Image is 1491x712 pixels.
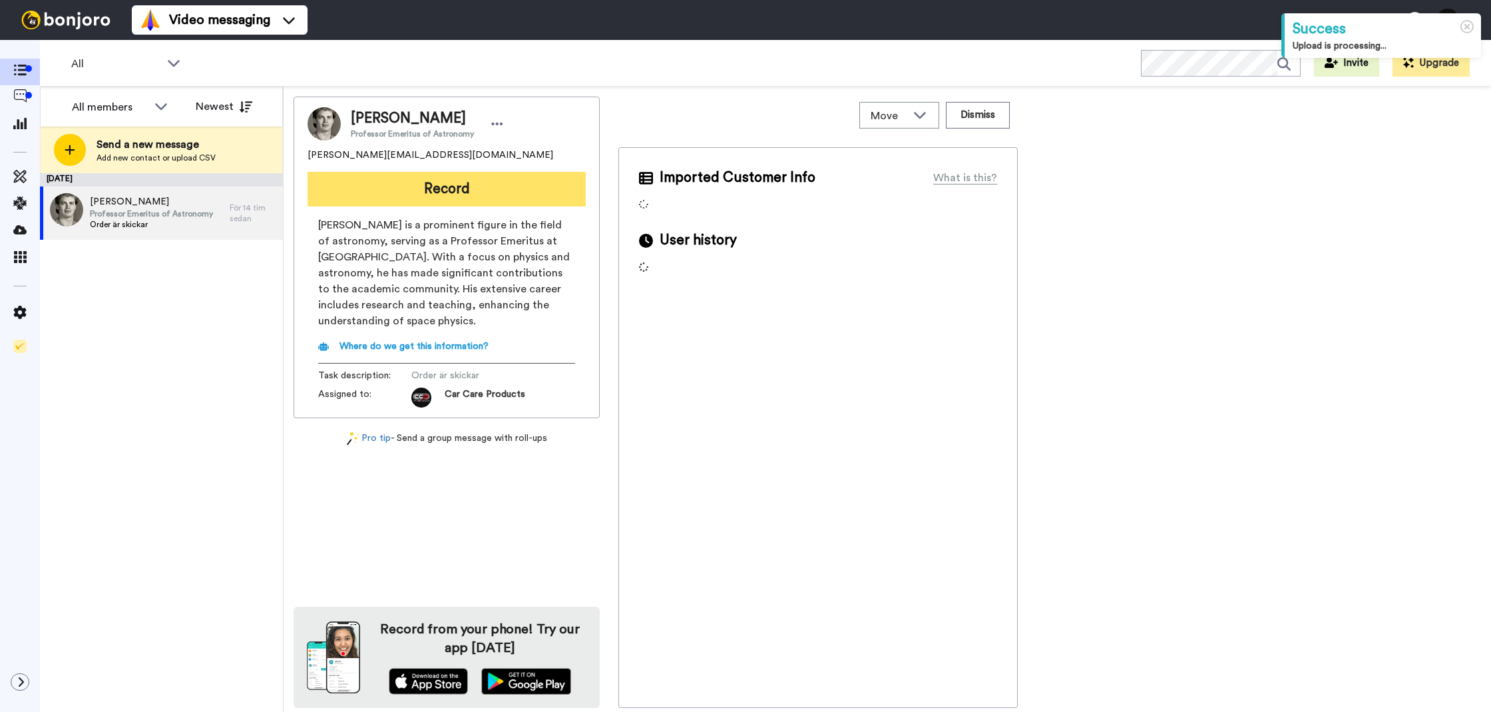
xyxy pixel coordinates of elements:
[308,172,586,206] button: Record
[50,193,83,226] img: 5872cbfb-0be6-42d9-8e70-055866bce1a6.jpg
[13,340,27,353] img: Checklist.svg
[230,202,276,224] div: För 14 tim sedan
[140,9,161,31] img: vm-color.svg
[16,11,116,29] img: bj-logo-header-white.svg
[1293,39,1473,53] div: Upload is processing...
[411,388,431,408] img: fa6b7fd4-c3c4-475b-9b20-179fad50db7e-1719390291.jpg
[308,107,341,141] img: Image of Bengt Gustafsson
[318,388,411,408] span: Assigned to:
[318,369,411,382] span: Task description :
[871,108,907,124] span: Move
[186,93,262,120] button: Newest
[1392,50,1470,77] button: Upgrade
[90,195,213,208] span: [PERSON_NAME]
[72,99,148,115] div: All members
[294,432,600,446] div: - Send a group message with roll-ups
[97,153,216,163] span: Add new contact or upload CSV
[90,208,213,219] span: Professor Emeritus of Astronomy
[71,56,160,72] span: All
[445,388,525,408] span: Car Care Products
[40,173,283,186] div: [DATE]
[351,129,474,139] span: Professor Emeritus of Astronomy
[1293,19,1473,39] div: Success
[389,668,468,695] img: appstore
[90,219,213,230] span: Order är skickar
[97,137,216,153] span: Send a new message
[946,102,1010,129] button: Dismiss
[933,170,997,186] div: What is this?
[1314,50,1379,77] button: Invite
[351,109,474,129] span: [PERSON_NAME]
[660,168,815,188] span: Imported Customer Info
[318,217,575,329] span: [PERSON_NAME] is a prominent figure in the field of astronomy, serving as a Professor Emeritus at...
[347,432,391,446] a: Pro tip
[169,11,270,29] span: Video messaging
[339,342,489,351] span: Where do we get this information?
[660,230,737,250] span: User history
[347,432,359,446] img: magic-wand.svg
[373,620,586,657] h4: Record from your phone! Try our app [DATE]
[411,369,538,382] span: Order är skickar
[307,621,360,693] img: download
[308,149,553,162] span: [PERSON_NAME][EMAIL_ADDRESS][DOMAIN_NAME]
[481,668,571,695] img: playstore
